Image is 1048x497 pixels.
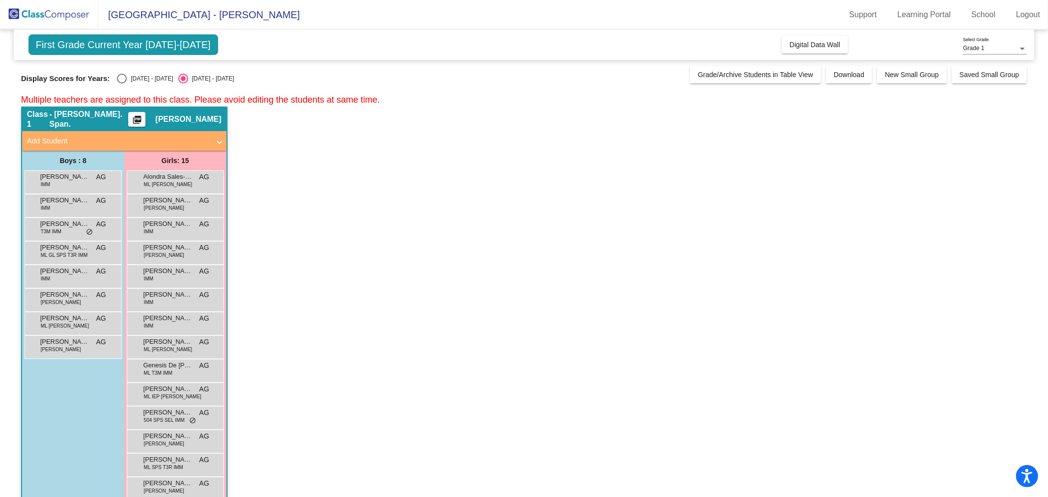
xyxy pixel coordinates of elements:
[199,243,209,253] span: AG
[199,266,209,276] span: AG
[144,181,193,188] span: ML [PERSON_NAME]
[1008,7,1048,23] a: Logout
[86,228,93,236] span: do_not_disturb_alt
[143,243,193,252] span: [PERSON_NAME]
[698,71,813,79] span: Grade/Archive Students in Table View
[143,455,193,465] span: [PERSON_NAME] Sales
[199,219,209,229] span: AG
[40,243,89,252] span: [PERSON_NAME]
[96,266,106,276] span: AG
[199,290,209,300] span: AG
[22,151,124,170] div: Boys : 8
[96,337,106,347] span: AG
[41,322,89,330] span: ML [PERSON_NAME]
[144,251,184,259] span: [PERSON_NAME]
[963,7,1003,23] a: School
[143,384,193,394] span: [PERSON_NAME]
[143,313,193,323] span: [PERSON_NAME]
[143,290,193,300] span: [PERSON_NAME]
[96,243,106,253] span: AG
[41,275,50,282] span: IMM
[842,7,885,23] a: Support
[690,66,821,83] button: Grade/Archive Students in Table View
[199,455,209,465] span: AG
[199,478,209,489] span: AG
[128,112,145,127] button: Print Students Details
[155,114,221,124] span: [PERSON_NAME]
[41,299,81,306] span: [PERSON_NAME]
[188,74,234,83] div: [DATE] - [DATE]
[40,195,89,205] span: [PERSON_NAME]
[117,74,234,83] mat-radio-group: Select an option
[877,66,947,83] button: New Small Group
[41,346,81,353] span: [PERSON_NAME]
[143,337,193,347] span: [PERSON_NAME]
[96,313,106,324] span: AG
[28,34,218,55] span: First Grade Current Year [DATE]-[DATE]
[96,195,106,206] span: AG
[952,66,1027,83] button: Saved Small Group
[199,172,209,182] span: AG
[143,478,193,488] span: [PERSON_NAME]
[144,416,185,424] span: 504 SPS SEL IMM
[143,408,193,417] span: [PERSON_NAME]
[199,360,209,371] span: AG
[41,181,50,188] span: IMM
[960,71,1019,79] span: Saved Small Group
[40,313,89,323] span: [PERSON_NAME]
[826,66,872,83] button: Download
[144,228,153,235] span: IMM
[199,337,209,347] span: AG
[144,369,172,377] span: ML T3M IMM
[143,431,193,441] span: [PERSON_NAME] Sales [PERSON_NAME]
[40,172,89,182] span: [PERSON_NAME]
[144,346,193,353] span: ML [PERSON_NAME]
[131,115,143,129] mat-icon: picture_as_pdf
[124,151,227,170] div: Girls: 15
[199,384,209,394] span: AG
[199,195,209,206] span: AG
[963,45,984,52] span: Grade 1
[96,172,106,182] span: AG
[40,266,89,276] span: [PERSON_NAME]
[40,219,89,229] span: [PERSON_NAME]
[834,71,864,79] span: Download
[144,275,153,282] span: IMM
[40,290,89,300] span: [PERSON_NAME]
[143,195,193,205] span: [PERSON_NAME]
[144,440,184,447] span: [PERSON_NAME]
[790,41,840,49] span: Digital Data Wall
[890,7,959,23] a: Learning Portal
[96,290,106,300] span: AG
[144,464,183,471] span: ML SPS T3R IMM
[127,74,173,83] div: [DATE] - [DATE]
[199,408,209,418] span: AG
[199,313,209,324] span: AG
[143,219,193,229] span: [PERSON_NAME]
[144,322,153,330] span: IMM
[143,172,193,182] span: Alondra Sales-[PERSON_NAME]
[41,228,61,235] span: T3M IMM
[21,95,380,105] span: Multiple teachers are assigned to this class. Please avoid editing the students at same time.
[885,71,939,79] span: New Small Group
[96,219,106,229] span: AG
[143,360,193,370] span: Genesis De [PERSON_NAME]
[21,74,110,83] span: Display Scores for Years:
[27,136,210,147] mat-panel-title: Add Student
[41,204,50,212] span: IMM
[50,110,129,129] span: - [PERSON_NAME]. Span.
[189,417,196,425] span: do_not_disturb_alt
[144,393,201,400] span: ML IEP [PERSON_NAME]
[27,110,50,129] span: Class 1
[144,204,184,212] span: [PERSON_NAME]
[98,7,300,23] span: [GEOGRAPHIC_DATA] - [PERSON_NAME]
[144,299,153,306] span: IMM
[40,337,89,347] span: [PERSON_NAME]
[143,266,193,276] span: [PERSON_NAME]
[144,487,184,495] span: [PERSON_NAME]
[782,36,848,54] button: Digital Data Wall
[22,131,227,151] mat-expansion-panel-header: Add Student
[41,251,88,259] span: ML GL SPS T3R IMM
[199,431,209,442] span: AG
